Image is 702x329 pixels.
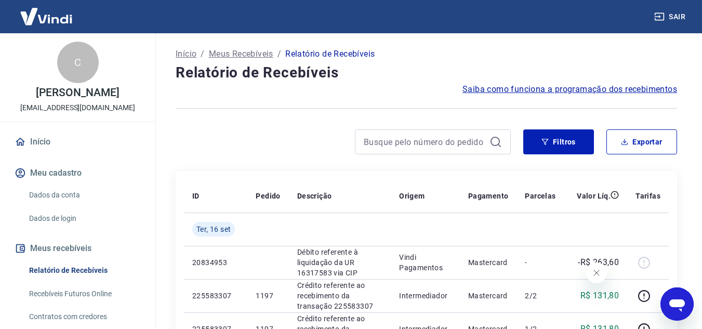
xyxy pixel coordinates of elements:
input: Busque pelo número do pedido [364,134,485,150]
a: Recebíveis Futuros Online [25,283,143,305]
p: Origem [399,191,425,201]
button: Sair [652,7,690,27]
p: 225583307 [192,291,239,301]
p: Tarifas [635,191,660,201]
p: - [525,257,555,268]
button: Exportar [606,129,677,154]
p: Intermediador [399,291,452,301]
p: 20834953 [192,257,239,268]
p: Mastercard [468,257,509,268]
p: Valor Líq. [577,191,611,201]
p: Mastercard [468,291,509,301]
button: Filtros [523,129,594,154]
span: Ter, 16 set [196,224,231,234]
p: Vindi Pagamentos [399,252,452,273]
p: Crédito referente ao recebimento da transação 225583307 [297,280,382,311]
p: R$ 131,80 [580,289,619,302]
img: Vindi [12,1,80,32]
p: Relatório de Recebíveis [285,48,375,60]
span: Olá! Precisa de ajuda? [6,7,87,16]
iframe: Botão para abrir a janela de mensagens [660,287,694,321]
p: Débito referente à liquidação da UR 16317583 via CIP [297,247,382,278]
div: C [57,42,99,83]
p: [PERSON_NAME] [36,87,119,98]
a: Dados de login [25,208,143,229]
p: Pedido [256,191,280,201]
p: [EMAIL_ADDRESS][DOMAIN_NAME] [20,102,135,113]
p: / [201,48,204,60]
p: Parcelas [525,191,555,201]
a: Saiba como funciona a programação dos recebimentos [462,83,677,96]
h4: Relatório de Recebíveis [176,62,677,83]
button: Meus recebíveis [12,237,143,260]
p: Descrição [297,191,332,201]
a: Relatório de Recebíveis [25,260,143,281]
p: 2/2 [525,291,555,301]
iframe: Fechar mensagem [586,262,607,283]
p: -R$ 263,60 [578,256,619,269]
a: Meus Recebíveis [209,48,273,60]
p: Pagamento [468,191,509,201]
p: ID [192,191,200,201]
a: Início [12,130,143,153]
a: Dados da conta [25,185,143,206]
a: Contratos com credores [25,306,143,327]
button: Meu cadastro [12,162,143,185]
p: 1197 [256,291,280,301]
p: / [277,48,281,60]
a: Início [176,48,196,60]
